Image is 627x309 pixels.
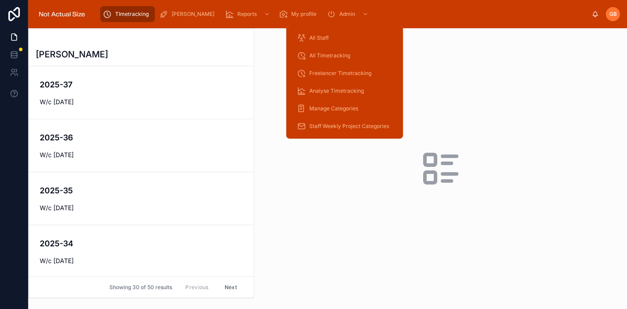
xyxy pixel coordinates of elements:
[35,7,89,21] img: App logo
[40,98,243,106] span: W/c [DATE]
[96,4,592,24] div: scrollable content
[276,6,323,22] a: My profile
[29,225,254,278] a: 2025-34W/c [DATE]
[292,118,398,134] a: Staff Weekly Project Categories
[40,79,243,90] h4: 2025-37
[237,11,257,18] span: Reports
[40,151,243,159] span: W/c [DATE]
[100,6,155,22] a: TImetracking
[109,284,172,291] span: Showing 30 of 50 results
[309,123,389,130] span: Staff Weekly Project Categories
[292,48,398,64] a: All Timetracking
[36,48,108,60] h1: [PERSON_NAME]
[309,70,372,77] span: Freelancer Timetracking
[115,11,149,18] span: TImetracking
[292,65,398,81] a: Freelancer Timetracking
[291,11,316,18] span: My profile
[218,280,243,294] button: Next
[29,66,254,119] a: 2025-37W/c [DATE]
[40,256,243,265] span: W/c [DATE]
[40,203,243,212] span: W/c [DATE]
[324,6,373,22] a: Admin
[40,185,243,196] h4: 2025-35
[40,237,243,249] h4: 2025-34
[292,101,398,117] a: Manage Categories
[157,6,221,22] a: [PERSON_NAME]
[29,172,254,225] a: 2025-35W/c [DATE]
[309,105,358,112] span: Manage Categories
[292,30,398,46] a: All Staff
[29,119,254,172] a: 2025-36W/c [DATE]
[40,132,243,143] h4: 2025-36
[172,11,214,18] span: [PERSON_NAME]
[309,52,350,59] span: All Timetracking
[292,83,398,99] a: Analyse Timetracking
[309,87,364,94] span: Analyse Timetracking
[609,11,617,18] span: GB
[339,11,355,18] span: Admin
[309,34,329,41] span: All Staff
[222,6,274,22] a: Reports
